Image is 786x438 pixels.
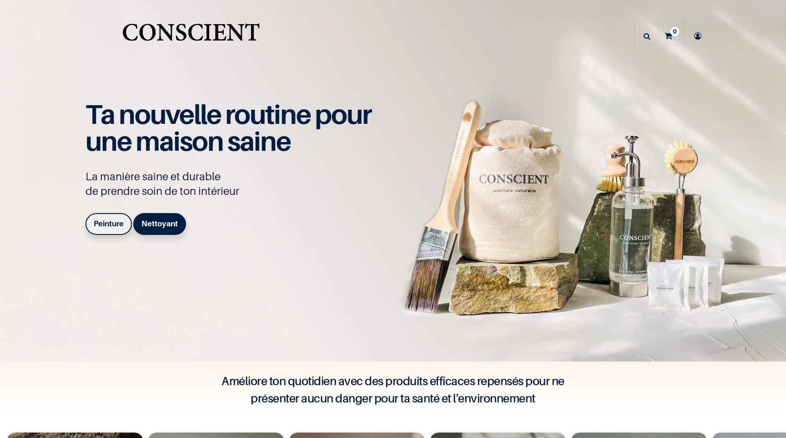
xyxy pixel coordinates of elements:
[86,213,132,235] a: Peinture
[86,98,371,157] span: Ta nouvelle routine pour une maison saine
[658,20,684,52] a: 0
[121,18,261,54] a: Logo of Conscient
[121,18,261,54] img: Conscient
[211,372,575,407] h4: Améliore ton quotidien avec des produits efficaces repensés pour ne présenter aucun danger pour t...
[670,27,679,36] sup: 0
[94,219,124,228] b: Peinture
[86,169,381,199] p: La manière saine et durable de prendre soin de ton intérieur
[141,219,178,228] b: Nettoyant
[133,213,186,235] a: Nettoyant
